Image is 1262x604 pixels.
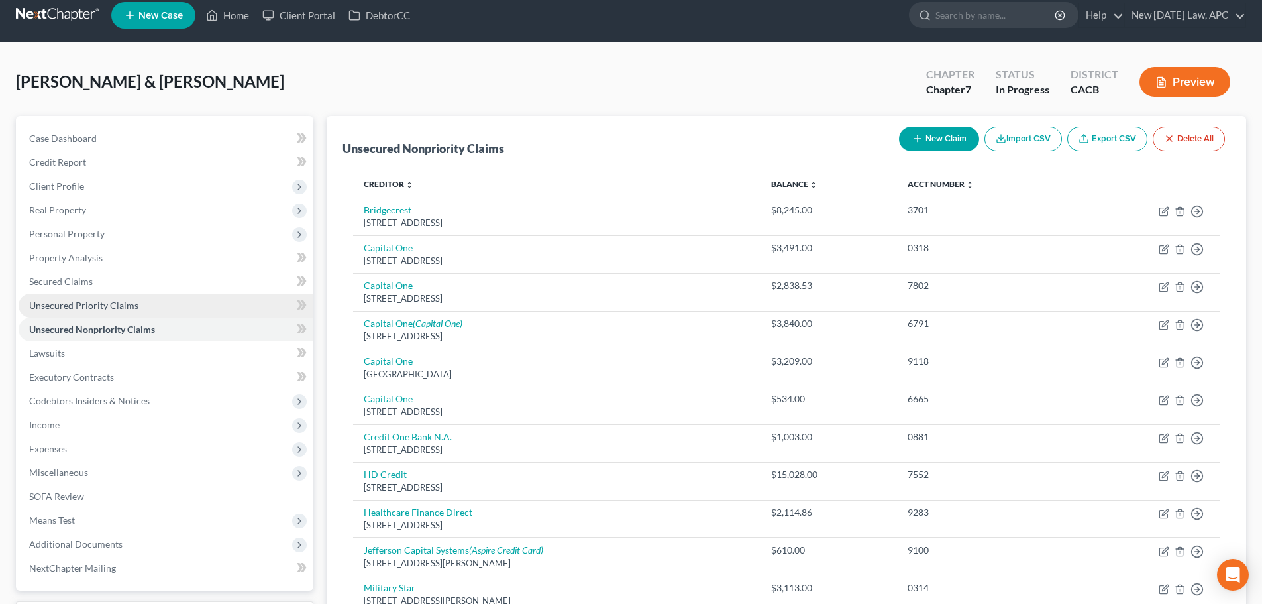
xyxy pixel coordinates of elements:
i: unfold_more [405,181,413,189]
div: 3701 [908,204,1064,217]
a: Credit One Bank N.A. [364,431,452,442]
div: Unsecured Nonpriority Claims [342,141,504,156]
a: Home [199,3,256,27]
a: Case Dashboard [19,127,313,151]
i: (Capital One) [413,318,462,329]
i: (Aspire Credit Card) [469,544,543,556]
a: Capital One [364,393,413,404]
a: Client Portal [256,3,342,27]
button: Preview [1139,67,1230,97]
a: DebtorCC [342,3,417,27]
a: Credit Report [19,151,313,174]
span: Miscellaneous [29,467,88,478]
span: Client Profile [29,180,84,192]
div: $3,491.00 [771,241,887,255]
div: District [1071,67,1118,82]
div: $8,245.00 [771,204,887,217]
div: 0881 [908,430,1064,444]
span: Codebtors Insiders & Notices [29,395,150,406]
div: $1,003.00 [771,430,887,444]
div: Status [996,67,1049,82]
div: 0314 [908,581,1064,595]
span: Personal Property [29,228,105,239]
span: Lawsuits [29,347,65,359]
span: 7 [965,83,971,95]
div: $610.00 [771,544,887,557]
span: Unsecured Priority Claims [29,300,138,311]
i: unfold_more [810,181,817,189]
span: Means Test [29,514,75,526]
a: Acct Number unfold_more [908,179,974,189]
a: Capital One [364,280,413,291]
span: [PERSON_NAME] & [PERSON_NAME] [16,72,284,91]
div: 7552 [908,468,1064,481]
div: $3,209.00 [771,355,887,368]
a: Healthcare Finance Direct [364,507,472,518]
div: Open Intercom Messenger [1217,559,1249,591]
div: 9118 [908,355,1064,368]
div: [STREET_ADDRESS] [364,255,749,267]
span: New Case [138,11,183,21]
span: Case Dashboard [29,133,97,144]
a: Unsecured Nonpriority Claims [19,318,313,341]
a: Creditor unfold_more [364,179,413,189]
div: Chapter [926,67,974,82]
a: Lawsuits [19,341,313,365]
a: SOFA Review [19,485,313,509]
div: [STREET_ADDRESS] [364,292,749,305]
a: Bridgecrest [364,204,411,215]
div: $2,838.53 [771,279,887,292]
div: [STREET_ADDRESS] [364,217,749,229]
a: NextChapter Mailing [19,556,313,580]
a: Export CSV [1067,127,1147,151]
a: Help [1079,3,1124,27]
div: [STREET_ADDRESS] [364,330,749,343]
div: [STREET_ADDRESS] [364,481,749,494]
a: Executory Contracts [19,365,313,389]
div: [STREET_ADDRESS] [364,519,749,532]
span: Income [29,419,60,430]
div: $15,028.00 [771,468,887,481]
button: Delete All [1153,127,1225,151]
div: $534.00 [771,393,887,406]
div: [STREET_ADDRESS][PERSON_NAME] [364,557,749,570]
div: [STREET_ADDRESS] [364,444,749,456]
div: $2,114.86 [771,506,887,519]
a: Military Star [364,582,415,593]
a: Capital One [364,242,413,253]
span: Additional Documents [29,538,123,550]
div: $3,113.00 [771,581,887,595]
div: 0318 [908,241,1064,255]
span: Executory Contracts [29,371,114,383]
div: 7802 [908,279,1064,292]
div: [GEOGRAPHIC_DATA] [364,368,749,381]
span: Property Analysis [29,252,103,263]
div: [STREET_ADDRESS] [364,406,749,418]
a: Property Analysis [19,246,313,270]
span: Real Property [29,204,86,215]
button: Import CSV [984,127,1062,151]
a: Jefferson Capital Systems(Aspire Credit Card) [364,544,543,556]
span: NextChapter Mailing [29,562,116,574]
span: Secured Claims [29,276,93,287]
span: Unsecured Nonpriority Claims [29,324,155,335]
button: New Claim [899,127,979,151]
div: Chapter [926,82,974,97]
div: 6665 [908,393,1064,406]
div: 9283 [908,506,1064,519]
input: Search by name... [935,3,1057,27]
span: Credit Report [29,156,86,168]
a: Capital One [364,355,413,367]
a: Secured Claims [19,270,313,294]
div: 6791 [908,317,1064,330]
div: In Progress [996,82,1049,97]
div: 9100 [908,544,1064,557]
i: unfold_more [966,181,974,189]
a: Capital One(Capital One) [364,318,462,329]
div: $3,840.00 [771,317,887,330]
a: New [DATE] Law, APC [1125,3,1245,27]
span: SOFA Review [29,491,84,502]
div: CACB [1071,82,1118,97]
span: Expenses [29,443,67,454]
a: HD Credit [364,469,407,480]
